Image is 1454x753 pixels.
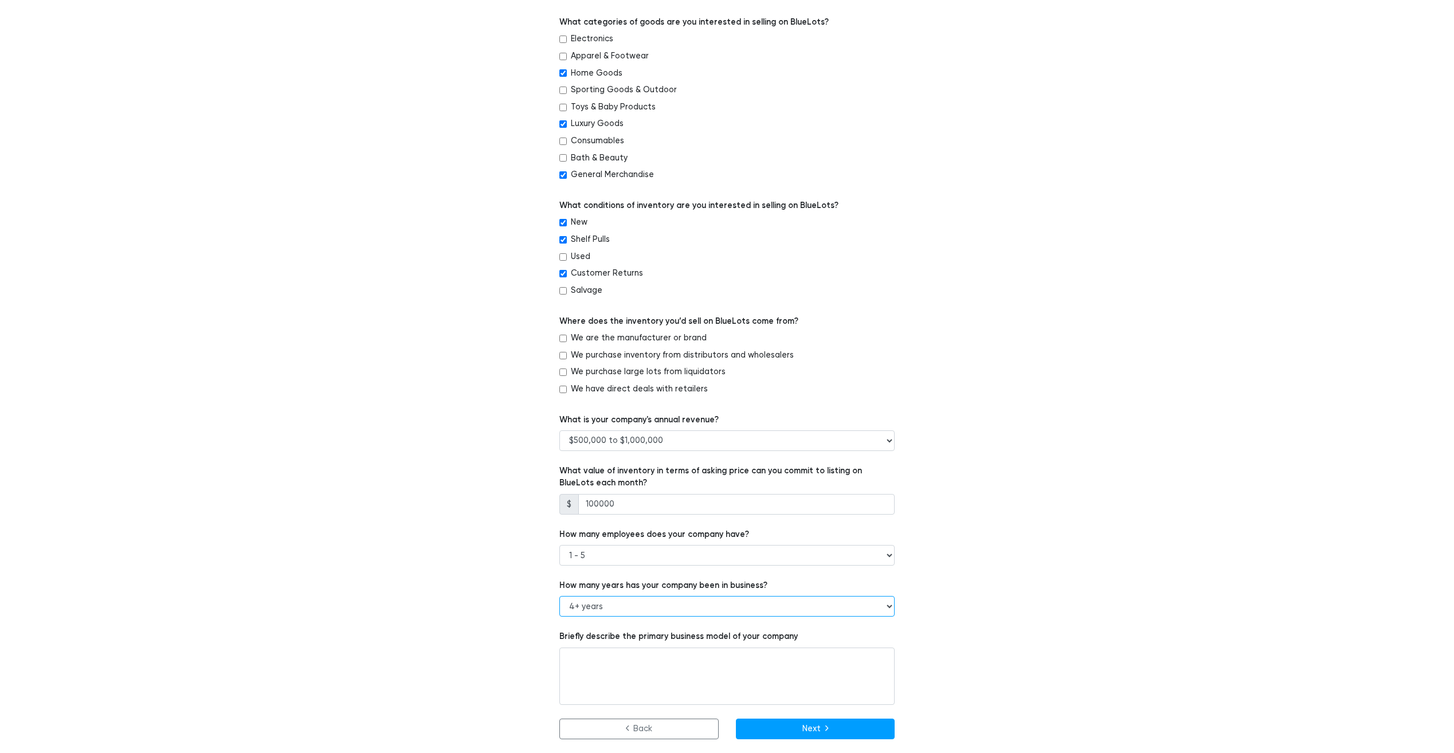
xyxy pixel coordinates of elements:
[559,171,567,179] input: General Merchandise
[559,87,567,94] input: Sporting Goods & Outdoor
[559,16,829,29] label: What categories of goods are you interested in selling on BlueLots?
[571,67,622,80] label: Home Goods
[559,270,567,277] input: Customer Returns
[559,138,567,145] input: Consumables
[559,579,767,592] label: How many years has your company been in business?
[571,332,707,344] label: We are the manufacturer or brand
[559,494,579,515] span: $
[578,494,895,515] input: 0
[571,50,649,62] label: Apparel & Footwear
[571,349,794,362] label: We purchase inventory from distributors and wholesalers
[559,236,567,244] input: Shelf Pulls
[559,335,567,342] input: We are the manufacturer or brand
[571,84,677,96] label: Sporting Goods & Outdoor
[571,366,726,378] label: We purchase large lots from liquidators
[559,630,798,643] label: Briefly describe the primary business model of your company
[571,250,590,263] label: Used
[571,267,643,280] label: Customer Returns
[736,719,895,739] button: Next
[559,219,567,226] input: New
[571,216,587,229] label: New
[559,352,567,359] input: We purchase inventory from distributors and wholesalers
[559,719,719,739] a: Back
[559,287,567,295] input: Salvage
[559,104,567,111] input: Toys & Baby Products
[559,253,567,261] input: Used
[571,233,610,246] label: Shelf Pulls
[559,154,567,162] input: Bath & Beauty
[571,117,624,130] label: Luxury Goods
[559,69,567,77] input: Home Goods
[571,152,628,164] label: Bath & Beauty
[559,120,567,128] input: Luxury Goods
[571,101,656,113] label: Toys & Baby Products
[571,33,613,45] label: Electronics
[571,135,624,147] label: Consumables
[559,414,719,426] label: What is your company's annual revenue?
[559,53,567,60] input: Apparel & Footwear
[571,383,708,395] label: We have direct deals with retailers
[571,284,602,297] label: Salvage
[559,199,838,212] label: What conditions of inventory are you interested in selling on BlueLots?
[559,386,567,393] input: We have direct deals with retailers
[571,168,654,181] label: General Merchandise
[559,36,567,43] input: Electronics
[559,315,798,328] label: Where does the inventory you’d sell on BlueLots come from?
[559,368,567,376] input: We purchase large lots from liquidators
[559,465,895,489] label: What value of inventory in terms of asking price can you commit to listing on BlueLots each month?
[559,528,749,541] label: How many employees does your company have?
